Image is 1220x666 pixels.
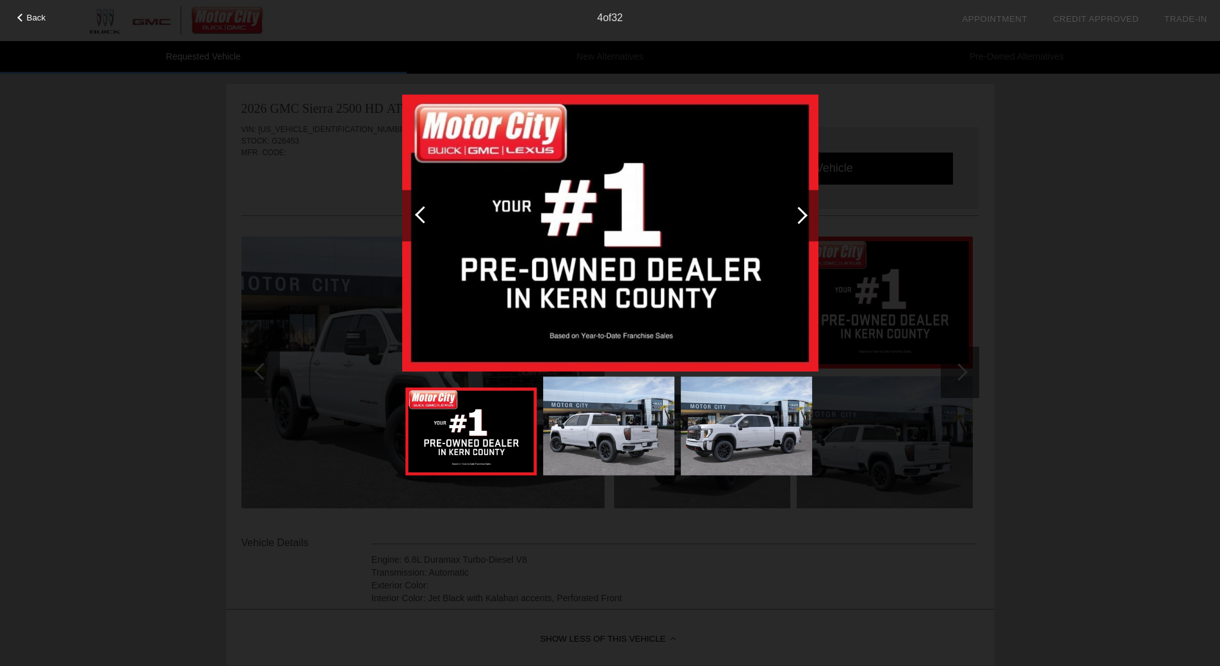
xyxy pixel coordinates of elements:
[962,14,1027,24] a: Appointment
[681,377,812,476] img: 46d14367d8241a6f5c31687c1cc461d0x.jpg
[1053,14,1139,24] a: Credit Approved
[612,12,623,23] span: 32
[597,12,603,23] span: 4
[405,388,537,475] img: 8e842e15f3e454ed84883dc41297176ex.jpg
[1164,14,1207,24] a: Trade-In
[402,94,818,371] img: 8e842e15f3e454ed84883dc41297176ex.jpg
[543,377,674,476] img: f68c54a4c2aa2f0f1ff9f6885d46e4a1x.jpg
[27,13,46,22] span: Back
